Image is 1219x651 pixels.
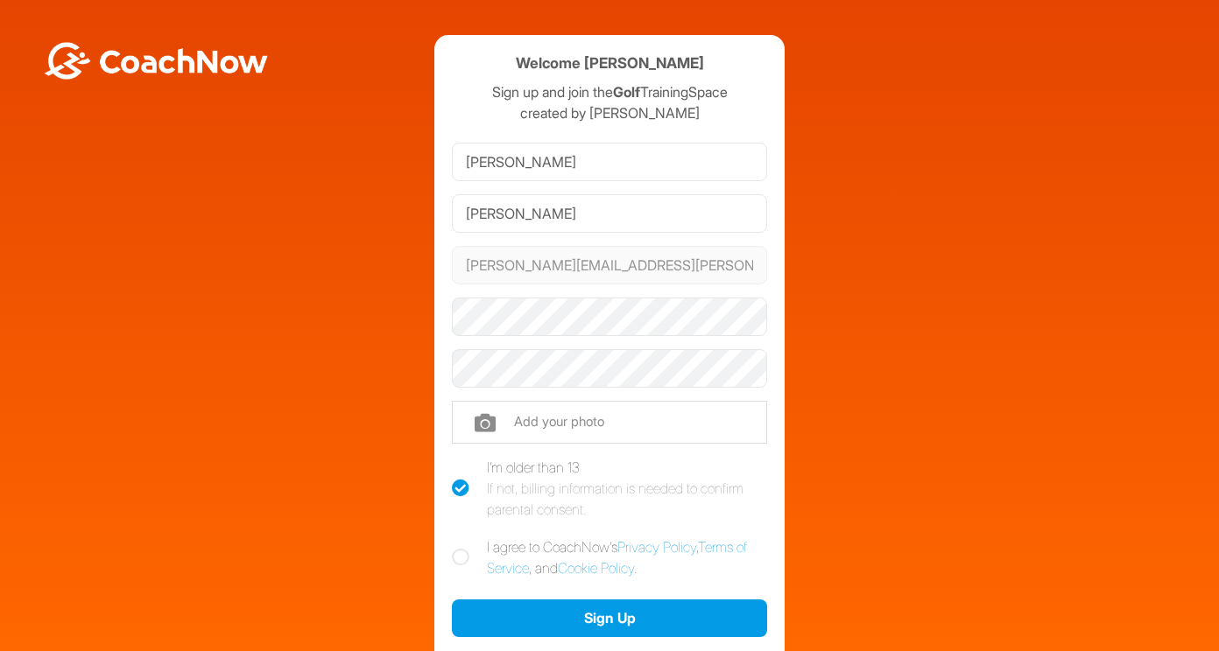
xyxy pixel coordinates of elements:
[487,478,767,520] div: If not, billing information is needed to confirm parental consent.
[452,194,767,233] input: Last Name
[516,52,704,74] h4: Welcome [PERSON_NAME]
[452,246,767,284] input: Email
[452,81,767,102] p: Sign up and join the TrainingSpace
[558,559,634,577] a: Cookie Policy
[487,457,767,520] div: I'm older than 13
[487,538,747,577] a: Terms of Service
[42,42,270,80] img: BwLJSsUCoWCh5upNqxVrqldRgqLPVwmV24tXu5FoVAoFEpwwqQ3VIfuoInZCoVCoTD4vwADAC3ZFMkVEQFDAAAAAElFTkSuQmCC
[452,599,767,637] button: Sign Up
[452,536,767,578] label: I agree to CoachNow's , , and .
[617,538,696,556] a: Privacy Policy
[613,83,640,101] strong: Golf
[452,102,767,123] p: created by [PERSON_NAME]
[452,143,767,181] input: First Name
